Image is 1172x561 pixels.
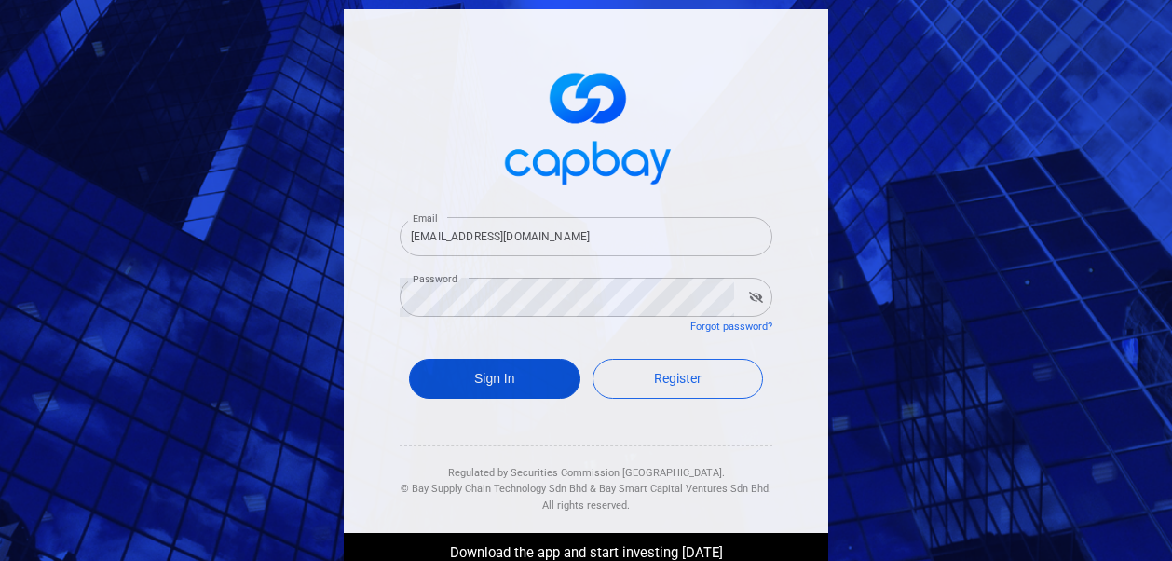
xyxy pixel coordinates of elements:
[400,446,772,514] div: Regulated by Securities Commission [GEOGRAPHIC_DATA]. & All rights reserved.
[413,212,437,226] label: Email
[409,359,580,399] button: Sign In
[493,56,679,195] img: logo
[413,272,457,286] label: Password
[690,321,772,333] a: Forgot password?
[593,359,764,399] a: Register
[654,371,702,386] span: Register
[401,483,587,495] span: © Bay Supply Chain Technology Sdn Bhd
[599,483,771,495] span: Bay Smart Capital Ventures Sdn Bhd.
